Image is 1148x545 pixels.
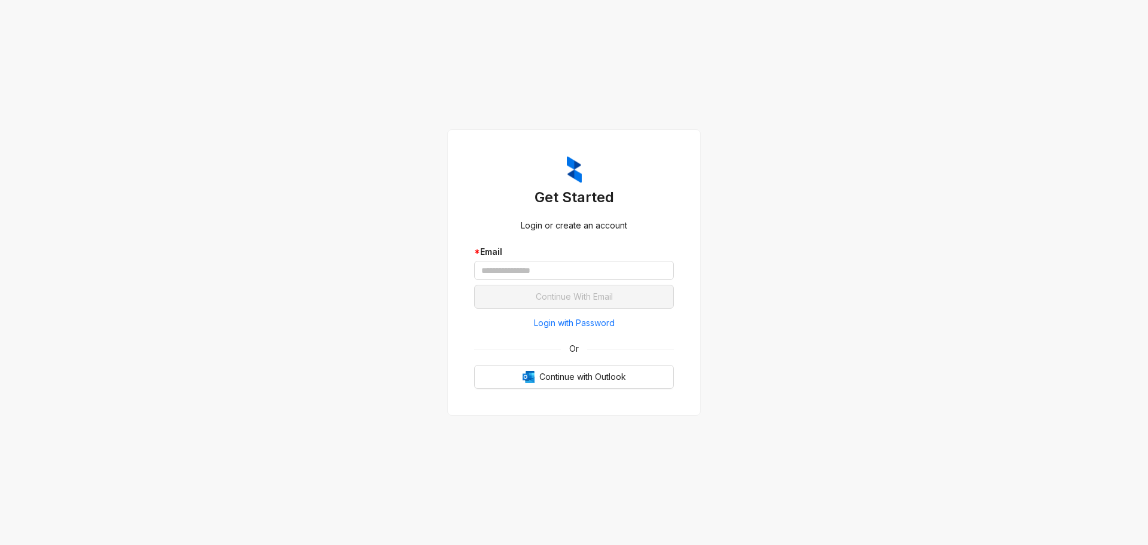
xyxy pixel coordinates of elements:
[534,316,615,330] span: Login with Password
[561,342,587,355] span: Or
[474,365,674,389] button: OutlookContinue with Outlook
[474,219,674,232] div: Login or create an account
[523,371,535,383] img: Outlook
[567,156,582,184] img: ZumaIcon
[474,285,674,309] button: Continue With Email
[474,245,674,258] div: Email
[539,370,626,383] span: Continue with Outlook
[474,313,674,333] button: Login with Password
[474,188,674,207] h3: Get Started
